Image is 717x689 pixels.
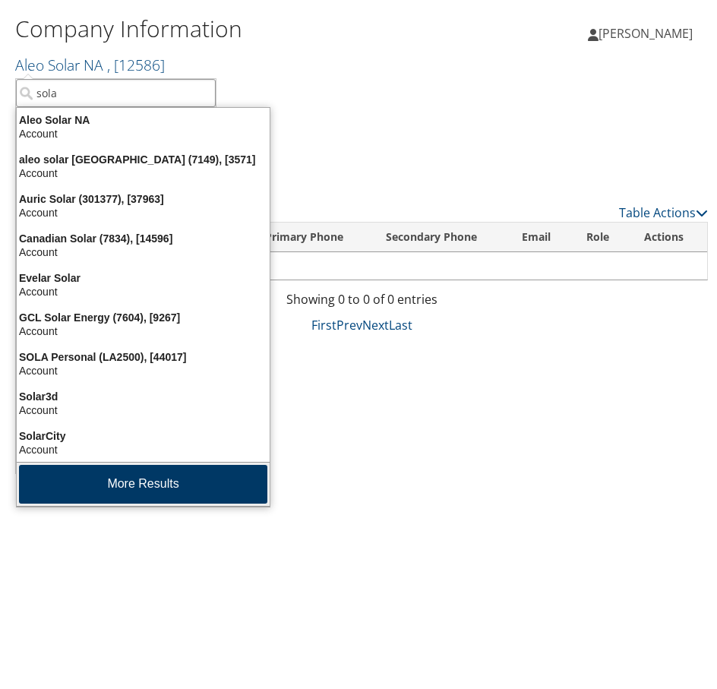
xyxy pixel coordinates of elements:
[599,22,693,39] span: [PERSON_NAME]
[16,249,707,277] td: No data available in table
[19,462,267,501] button: More Results
[630,220,707,249] th: Actions
[15,169,708,195] h2: Company Contacts:
[8,124,279,137] div: Account
[15,10,362,42] h1: Company Information
[8,203,279,216] div: Account
[8,110,279,124] div: Aleo Solar NA
[8,426,279,440] div: SolarCity
[573,220,630,249] th: Role
[8,440,279,454] div: Account
[15,287,708,313] div: Showing 0 to 0 of 0 entries
[8,242,279,256] div: Account
[311,314,336,330] a: First
[8,282,279,296] div: Account
[16,76,216,104] input: Search Accounts
[8,347,279,361] div: SOLA Personal (LA2500), [44017]
[15,52,165,72] a: Aleo Solar NA
[8,150,279,163] div: aleo solar [GEOGRAPHIC_DATA] (7149), [3571]
[508,220,573,249] th: Email
[8,321,279,335] div: Account
[107,52,165,72] span: , [ 12586 ]
[8,308,279,321] div: GCL Solar Energy (7604), [9267]
[8,268,279,282] div: Evelar Solar
[8,400,279,414] div: Account
[389,314,412,330] a: Last
[362,314,389,330] a: Next
[8,229,279,242] div: Canadian Solar (7834), [14596]
[336,314,362,330] a: Prev
[588,8,708,53] a: [PERSON_NAME]
[8,361,279,375] div: Account
[8,387,279,400] div: Solar3d
[372,220,508,249] th: Secondary Phone
[619,201,708,218] a: Table Actions
[8,189,279,203] div: Auric Solar (301377), [37963]
[251,220,373,249] th: Primary Phone
[8,163,279,177] div: Account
